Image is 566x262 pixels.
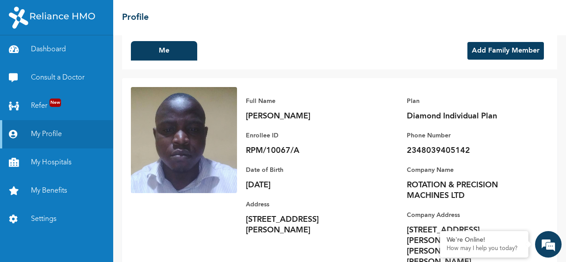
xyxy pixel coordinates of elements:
p: Diamond Individual Plan [407,111,531,122]
div: Chat with us now [46,49,149,61]
p: Enrollee ID [246,130,370,141]
button: Add Family Member [467,42,544,60]
div: FAQs [87,217,169,244]
p: Address [246,199,370,210]
button: Me [131,41,197,61]
span: We're online! [51,84,122,173]
p: Phone Number [407,130,531,141]
p: Date of Birth [246,165,370,175]
p: [PERSON_NAME] [246,111,370,122]
p: RPM/10067/A [246,145,370,156]
div: We're Online! [447,236,522,244]
img: RelianceHMO's Logo [9,7,95,29]
img: d_794563401_company_1708531726252_794563401 [16,44,36,66]
h2: Profile [122,11,149,24]
div: Minimize live chat window [145,4,166,26]
p: Plan [407,96,531,106]
p: Full Name [246,96,370,106]
textarea: Type your message and hit 'Enter' [4,186,168,217]
p: [STREET_ADDRESS][PERSON_NAME] [246,214,370,235]
span: New [50,99,61,107]
span: Conversation [4,232,87,239]
p: [DATE] [246,180,370,190]
p: Company Name [407,165,531,175]
img: Enrollee [131,87,237,193]
p: Company Address [407,210,531,220]
p: ROTATION & PRECISION MACHINES LTD [407,180,531,201]
p: 2348039405142 [407,145,531,156]
p: How may I help you today? [447,245,522,252]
